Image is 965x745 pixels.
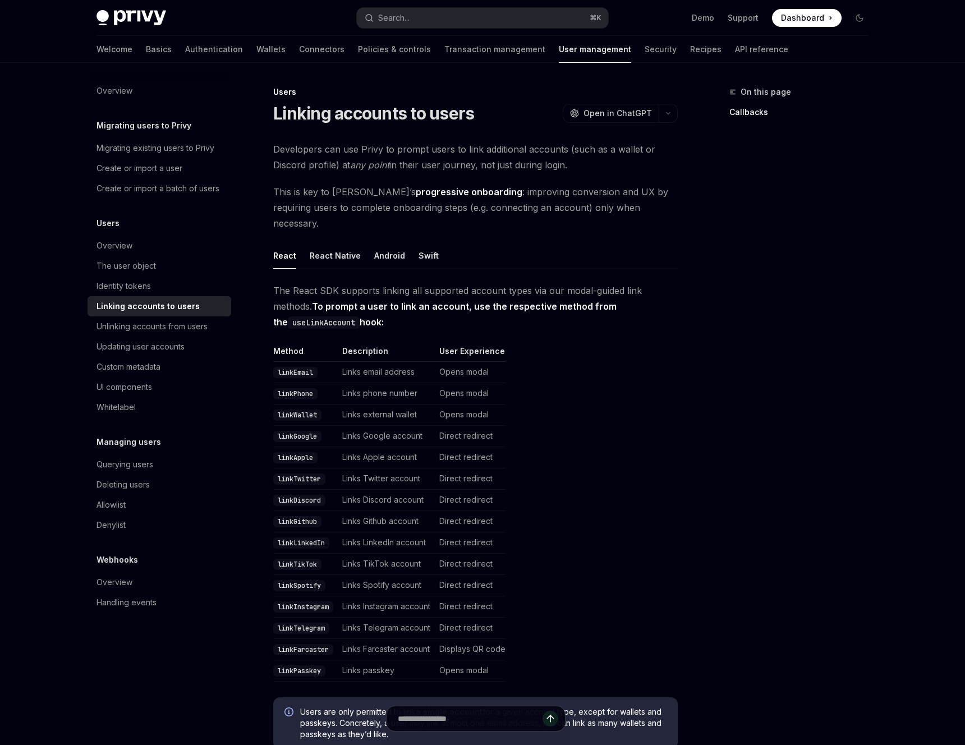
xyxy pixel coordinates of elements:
td: Links Spotify account [338,575,435,596]
a: User management [559,36,631,63]
td: Direct redirect [435,490,506,511]
td: Direct redirect [435,596,506,618]
h5: Webhooks [96,553,138,567]
a: Custom metadata [88,357,231,377]
a: Security [645,36,677,63]
div: Identity tokens [96,279,151,293]
td: Direct redirect [435,468,506,490]
code: linkSpotify [273,580,325,591]
div: Android [374,242,405,269]
td: Links TikTok account [338,554,435,575]
td: Direct redirect [435,447,506,468]
div: Updating user accounts [96,340,185,353]
span: On this page [741,85,791,99]
code: linkApple [273,452,318,463]
div: Create or import a batch of users [96,182,219,195]
div: Overview [96,84,132,98]
td: Opens modal [435,383,506,404]
a: Create or import a user [88,158,231,178]
td: Links Apple account [338,447,435,468]
h5: Users [96,217,120,230]
strong: To prompt a user to link an account, use the respective method from the hook: [273,301,617,328]
a: Transaction management [444,36,545,63]
code: useLinkAccount [288,316,360,329]
td: Direct redirect [435,618,506,639]
td: Direct redirect [435,511,506,532]
td: Links Farcaster account [338,639,435,660]
div: Search... [378,11,410,25]
span: Dashboard [781,12,824,24]
a: Connectors [299,36,344,63]
div: Users [273,86,678,98]
a: API reference [735,36,788,63]
span: Open in ChatGPT [583,108,652,119]
div: Overview [96,576,132,589]
a: Deleting users [88,475,231,495]
code: linkTelegram [273,623,329,634]
h1: Linking accounts to users [273,103,474,123]
a: Handling events [88,592,231,613]
a: Overview [88,81,231,101]
a: Demo [692,12,714,24]
code: linkPasskey [273,665,325,677]
td: Direct redirect [435,426,506,447]
code: linkInstagram [273,601,333,613]
a: UI components [88,377,231,397]
strong: progressive onboarding [416,186,522,197]
td: Links passkey [338,660,435,682]
td: Direct redirect [435,554,506,575]
div: Deleting users [96,478,150,491]
button: Toggle dark mode [851,9,868,27]
a: Callbacks [729,103,877,121]
a: Basics [146,36,172,63]
a: Unlinking accounts from users [88,316,231,337]
div: Handling events [96,596,157,609]
code: linkGoogle [273,431,321,442]
td: Opens modal [435,362,506,383]
a: Querying users [88,454,231,475]
a: Policies & controls [358,36,431,63]
th: User Experience [435,346,506,362]
td: Links Telegram account [338,618,435,639]
span: This is key to [PERSON_NAME]’s : improving conversion and UX by requiring users to complete onboa... [273,184,678,231]
div: Querying users [96,458,153,471]
a: The user object [88,256,231,276]
td: Links external wallet [338,404,435,426]
a: Denylist [88,515,231,535]
button: Open in ChatGPT [563,104,659,123]
div: React Native [310,242,361,269]
a: Allowlist [88,495,231,515]
h5: Migrating users to Privy [96,119,191,132]
a: Identity tokens [88,276,231,296]
a: Wallets [256,36,286,63]
div: Allowlist [96,498,126,512]
td: Direct redirect [435,575,506,596]
span: Developers can use Privy to prompt users to link additional accounts (such as a wallet or Discord... [273,141,678,173]
td: Displays QR code [435,639,506,660]
a: Overview [88,236,231,256]
div: Swift [419,242,439,269]
code: linkFarcaster [273,644,333,655]
td: Links phone number [338,383,435,404]
em: any point [350,159,389,171]
code: linkGithub [273,516,321,527]
th: Description [338,346,435,362]
td: Links Twitter account [338,468,435,490]
a: Linking accounts to users [88,296,231,316]
h5: Managing users [96,435,161,449]
a: Updating user accounts [88,337,231,357]
div: Migrating existing users to Privy [96,141,214,155]
a: Dashboard [772,9,842,27]
code: linkTikTok [273,559,321,570]
div: React [273,242,296,269]
td: Links LinkedIn account [338,532,435,554]
div: The user object [96,259,156,273]
code: linkWallet [273,410,321,421]
th: Method [273,346,338,362]
div: Denylist [96,518,126,532]
td: Links Github account [338,511,435,532]
button: Open search [357,8,608,28]
div: UI components [96,380,152,394]
code: linkDiscord [273,495,325,506]
td: Links Discord account [338,490,435,511]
